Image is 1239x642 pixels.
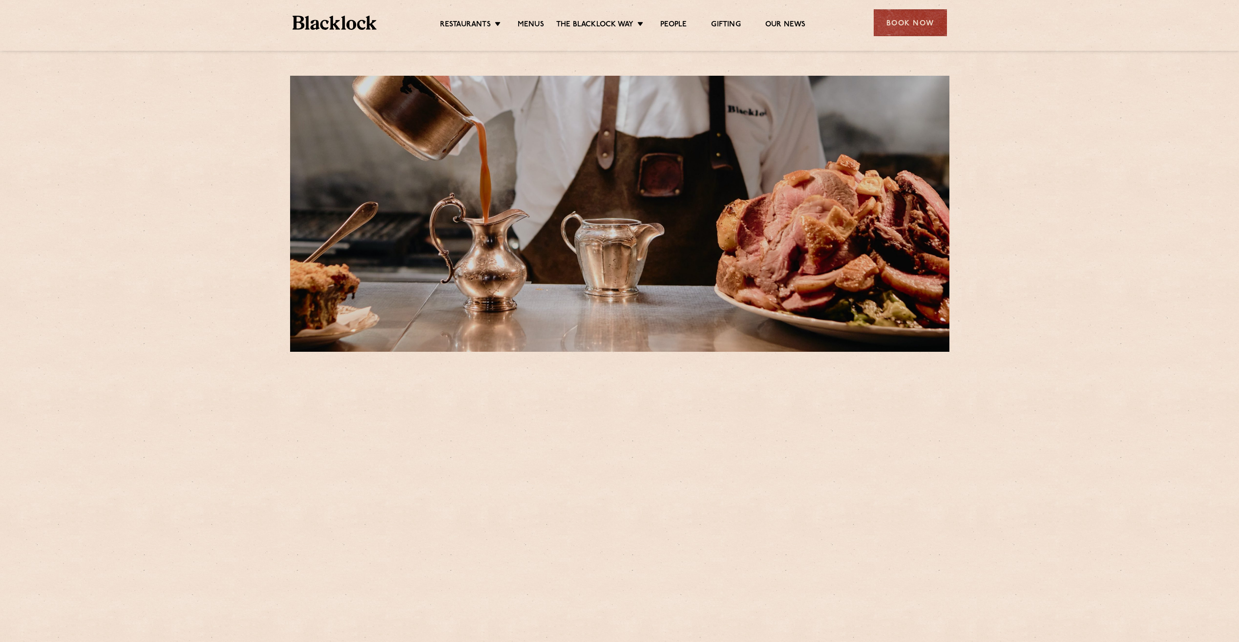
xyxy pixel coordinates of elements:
[874,9,947,36] div: Book Now
[660,20,687,31] a: People
[518,20,544,31] a: Menus
[293,16,377,30] img: BL_Textured_Logo-footer-cropped.svg
[440,20,491,31] a: Restaurants
[765,20,806,31] a: Our News
[556,20,633,31] a: The Blacklock Way
[711,20,740,31] a: Gifting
